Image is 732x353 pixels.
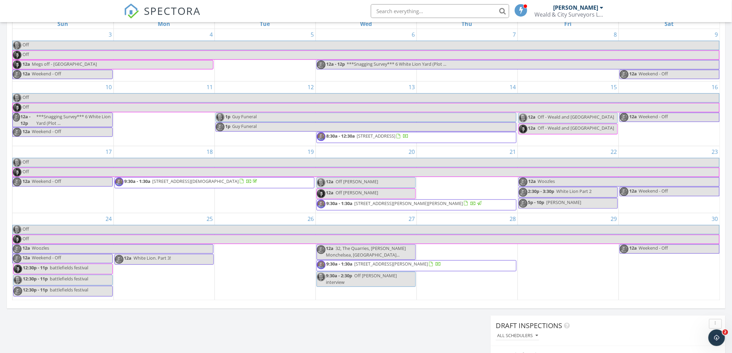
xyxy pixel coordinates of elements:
span: Guy Funeral [232,113,257,120]
span: 2:30p - 3:30p [528,188,555,194]
a: Go to August 13, 2025 [408,82,417,93]
span: battlefields festival [50,265,88,271]
span: 9:30a - 1:30a [326,261,353,271]
a: 8:30a - 12:30a [STREET_ADDRESS] [317,132,517,143]
span: Weekend - Off [32,255,61,261]
img: 8eeba7b9a0fb401ca373bbb0293d0a77.jpeg [13,94,21,102]
td: Go to August 8, 2025 [518,29,619,82]
img: megan.jpg [13,61,21,69]
span: Weekend - Off [32,128,61,134]
td: Go to August 15, 2025 [518,82,619,146]
a: 9:30a - 1:30a [STREET_ADDRESS][PERSON_NAME][PERSON_NAME] [317,200,516,210]
img: megan.jpg [13,265,22,273]
img: 8eeba7b9a0fb401ca373bbb0293d0a77.jpeg [317,273,326,281]
td: Go to August 19, 2025 [214,146,315,213]
td: Go to August 14, 2025 [417,82,518,146]
a: Go to August 8, 2025 [613,29,619,40]
a: Go to August 26, 2025 [306,213,315,224]
a: Go to August 17, 2025 [104,146,113,157]
span: 12a [22,128,30,137]
img: megan.jpg [13,103,21,112]
img: megan.jpg [317,189,326,198]
span: Woozles [32,245,49,251]
img: p1150666.jpg [13,178,21,186]
a: Go to August 14, 2025 [509,82,518,93]
span: Guy Funeral [232,123,257,129]
span: 12:30p - 11p [23,276,48,282]
td: Go to August 25, 2025 [113,213,214,300]
a: Thursday [460,19,474,29]
span: 9:30a - 2:30p [326,273,353,279]
img: megan.jpg [13,51,21,59]
span: 12a [326,245,334,252]
span: battlefields festival [50,287,88,293]
a: Go to August 12, 2025 [306,82,315,93]
a: Go to August 3, 2025 [108,29,113,40]
span: [STREET_ADDRESS][DEMOGRAPHIC_DATA] [153,178,239,184]
img: p1150666.jpg [620,245,629,253]
img: p1150666.jpg [13,70,21,79]
span: 12a [629,187,638,196]
td: Go to August 30, 2025 [619,213,720,300]
span: Draft Inspections [496,321,562,331]
span: 12a [528,178,537,186]
td: Go to August 21, 2025 [417,146,518,213]
img: p1150666.jpg [317,200,326,208]
a: Go to August 6, 2025 [411,29,417,40]
span: battlefields festival [50,276,88,282]
a: 9:30a - 1:30a [STREET_ADDRESS][PERSON_NAME] [317,260,517,271]
td: Go to August 20, 2025 [315,146,417,213]
button: All schedulers [496,332,539,341]
span: 9:30a - 1:30a [124,178,151,188]
iframe: Intercom live chat [708,329,725,346]
img: p1150666.jpg [13,113,20,122]
td: Go to August 10, 2025 [12,82,113,146]
div: [PERSON_NAME] [553,4,598,11]
span: [STREET_ADDRESS][PERSON_NAME][PERSON_NAME] [355,200,463,206]
img: p1150666.jpg [13,245,21,253]
span: 12a - 12p [20,113,35,127]
img: p1150666.jpg [13,287,22,296]
span: Off - Weald and [GEOGRAPHIC_DATA] [538,125,614,131]
span: 12a [22,254,30,263]
img: p1150666.jpg [13,254,21,263]
img: megan.jpg [13,168,21,177]
span: Weekend - Off [32,71,61,77]
span: [STREET_ADDRESS] [357,133,396,139]
td: Go to August 23, 2025 [619,146,720,213]
a: Wednesday [359,19,373,29]
td: Go to August 28, 2025 [417,213,518,300]
img: p1150666.jpg [115,255,123,264]
img: 8eeba7b9a0fb401ca373bbb0293d0a77.jpeg [13,158,21,167]
span: Weekend - Off [639,113,668,120]
td: Go to August 11, 2025 [113,82,214,146]
a: Go to August 24, 2025 [104,213,113,224]
span: 9:30a - 1:30a [326,200,353,210]
span: ***Snagging Survey*** 6 White Lion Yard (Plot ... [347,61,447,67]
img: p1150666.jpg [620,187,629,196]
span: Off [PERSON_NAME] [336,178,378,185]
img: 8eeba7b9a0fb401ca373bbb0293d0a77.jpeg [519,114,528,122]
a: Go to August 30, 2025 [711,213,720,224]
span: White Lion Part 2 [557,188,592,194]
span: Off [22,104,29,110]
a: Go to August 23, 2025 [711,146,720,157]
span: Off [22,226,29,232]
img: megan.jpg [13,235,21,244]
span: 12a [22,178,30,186]
span: ***Snagging Survey*** 6 White Lion Yard (Plot ... [36,113,111,126]
div: Weald & City Surveyors Limited [534,11,604,18]
a: SPECTORA [124,9,201,24]
a: Go to August 7, 2025 [512,29,518,40]
span: 1p [225,123,231,131]
a: Go to August 11, 2025 [205,82,214,93]
a: Friday [563,19,573,29]
td: Go to August 4, 2025 [113,29,214,82]
input: Search everything... [371,4,509,18]
img: p1150666.jpg [317,61,326,69]
a: 9:30a - 1:30a [STREET_ADDRESS][PERSON_NAME][PERSON_NAME] [317,199,517,211]
img: p1150666.jpg [317,261,326,269]
img: p1150666.jpg [317,132,326,141]
img: p1150666.jpg [519,199,528,208]
span: 32, The Quarries, [PERSON_NAME] Monchelsea, [GEOGRAPHIC_DATA]... [326,245,406,258]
